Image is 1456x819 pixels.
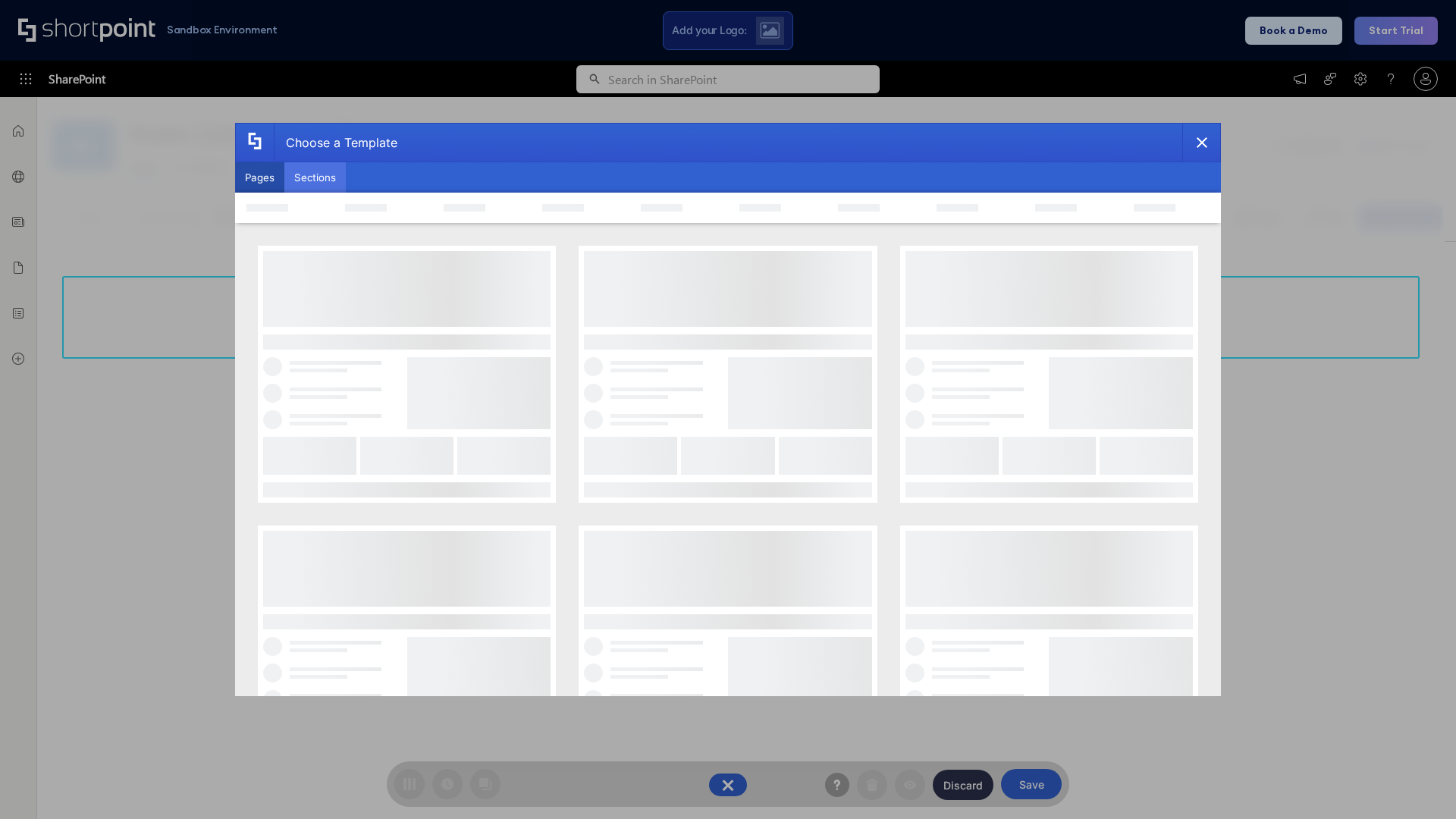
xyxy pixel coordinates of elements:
iframe: Chat Widget [1380,746,1456,819]
div: Choose a Template [274,124,397,162]
button: Pages [235,162,284,193]
div: template selector [235,123,1221,696]
button: Sections [284,162,346,193]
